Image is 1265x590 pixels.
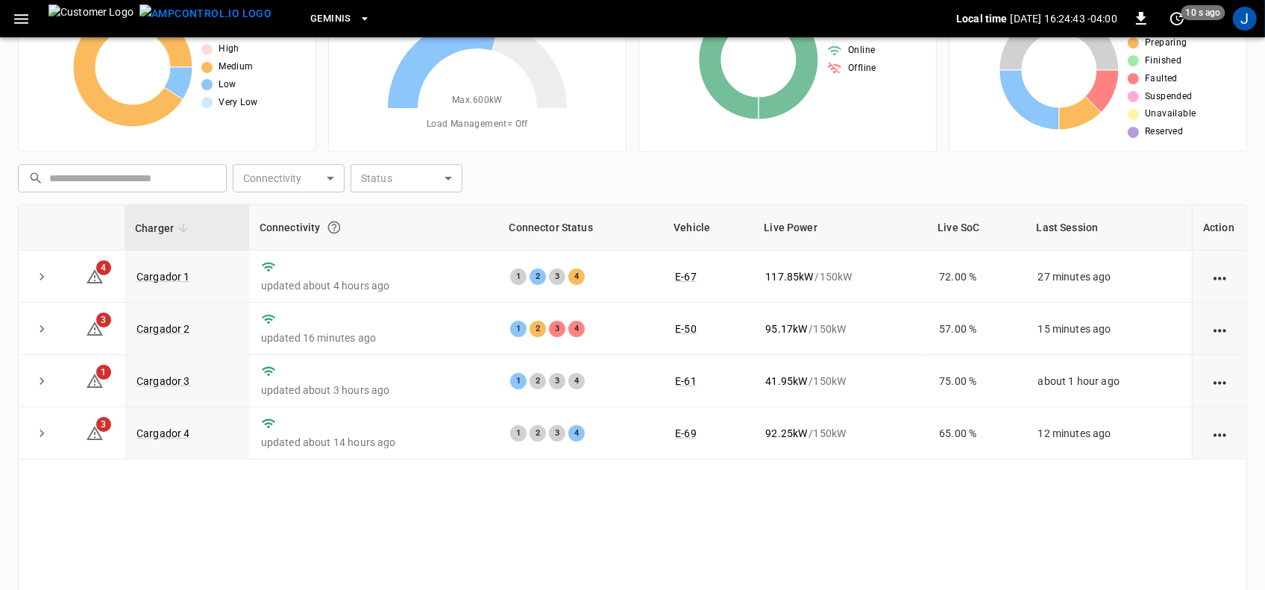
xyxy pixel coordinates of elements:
[261,330,487,345] p: updated 16 minutes ago
[765,374,915,389] div: / 150 kW
[675,323,697,335] a: E-50
[1211,374,1229,389] div: action cell options
[956,11,1008,26] p: Local time
[219,60,253,75] span: Medium
[848,61,876,76] span: Offline
[136,375,190,387] a: Cargador 3
[568,269,585,285] div: 4
[753,205,927,251] th: Live Power
[1145,90,1193,104] span: Suspended
[568,321,585,337] div: 4
[139,4,271,23] img: ampcontrol.io logo
[1026,303,1192,355] td: 15 minutes ago
[96,365,111,380] span: 1
[568,373,585,389] div: 4
[927,355,1026,407] td: 75.00 %
[427,117,528,132] span: Load Management = Off
[96,313,111,327] span: 3
[1011,11,1117,26] p: [DATE] 16:24:43 -04:00
[1211,321,1229,336] div: action cell options
[310,10,351,28] span: Geminis
[1145,36,1187,51] span: Preparing
[219,42,239,57] span: High
[1026,355,1192,407] td: about 1 hour ago
[136,271,190,283] a: Cargador 1
[1192,205,1246,251] th: Action
[927,407,1026,459] td: 65.00 %
[927,251,1026,303] td: 72.00 %
[1181,5,1225,20] span: 10 s ago
[765,269,915,284] div: / 150 kW
[1211,269,1229,284] div: action cell options
[765,374,807,389] p: 41.95 kW
[31,318,53,340] button: expand row
[31,266,53,288] button: expand row
[86,427,104,439] a: 3
[1233,7,1257,31] div: profile-icon
[261,278,487,293] p: updated about 4 hours ago
[530,321,546,337] div: 2
[86,374,104,386] a: 1
[31,370,53,392] button: expand row
[48,4,134,33] img: Customer Logo
[135,219,193,237] span: Charger
[1145,125,1183,139] span: Reserved
[1026,407,1192,459] td: 12 minutes ago
[530,373,546,389] div: 2
[927,205,1026,251] th: Live SoC
[86,321,104,333] a: 3
[765,426,915,441] div: / 150 kW
[219,95,257,110] span: Very Low
[1145,54,1181,69] span: Finished
[549,321,565,337] div: 3
[530,425,546,442] div: 2
[675,271,697,283] a: E-67
[765,321,915,336] div: / 150 kW
[765,321,807,336] p: 95.17 kW
[568,425,585,442] div: 4
[765,426,807,441] p: 92.25 kW
[86,269,104,281] a: 4
[1145,107,1196,122] span: Unavailable
[1211,426,1229,441] div: action cell options
[675,427,697,439] a: E-69
[530,269,546,285] div: 2
[452,93,503,108] span: Max. 600 kW
[663,205,753,251] th: Vehicle
[1165,7,1189,31] button: set refresh interval
[510,425,527,442] div: 1
[848,43,875,58] span: Online
[1145,72,1178,87] span: Faulted
[1026,251,1192,303] td: 27 minutes ago
[260,214,489,241] div: Connectivity
[136,427,190,439] a: Cargador 4
[549,373,565,389] div: 3
[96,417,111,432] span: 3
[31,422,53,445] button: expand row
[549,269,565,285] div: 3
[510,321,527,337] div: 1
[219,78,236,92] span: Low
[321,214,348,241] button: Connection between the charger and our software.
[136,323,190,335] a: Cargador 2
[510,373,527,389] div: 1
[675,375,697,387] a: E-61
[510,269,527,285] div: 1
[1026,205,1192,251] th: Last Session
[304,4,377,34] button: Geminis
[498,205,663,251] th: Connector Status
[96,260,111,275] span: 4
[261,383,487,398] p: updated about 3 hours ago
[927,303,1026,355] td: 57.00 %
[765,269,813,284] p: 117.85 kW
[549,425,565,442] div: 3
[261,435,487,450] p: updated about 14 hours ago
